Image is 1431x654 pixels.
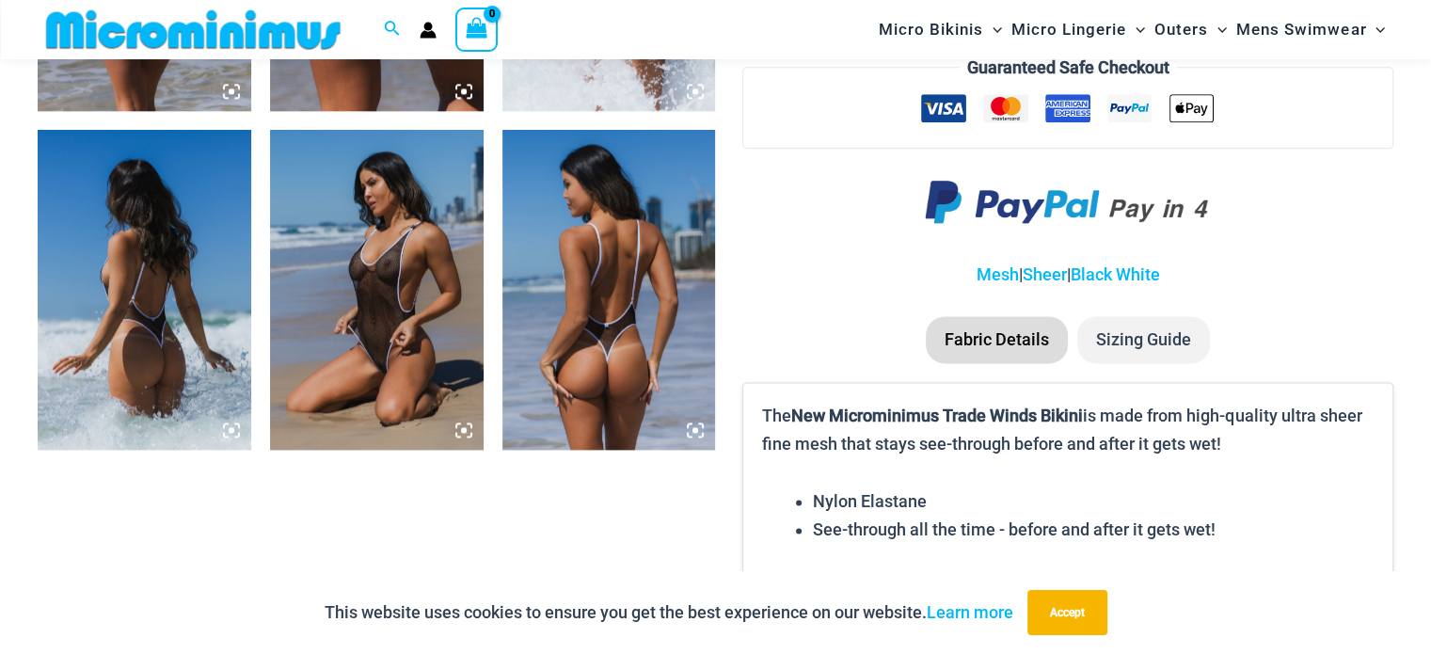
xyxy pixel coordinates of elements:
span: Menu Toggle [1208,6,1227,54]
img: Tradewinds Ink and Ivory 807 One Piece [502,130,716,450]
a: Mens SwimwearMenu ToggleMenu Toggle [1232,6,1390,54]
a: View Shopping Cart, empty [455,8,499,51]
span: Mens Swimwear [1236,6,1366,54]
a: Micro LingerieMenu ToggleMenu Toggle [1007,6,1150,54]
span: Micro Lingerie [1011,6,1126,54]
span: Outers [1154,6,1208,54]
p: The is made from high-quality ultra sheer fine mesh that stays see-through before and after it ge... [762,402,1374,457]
li: Fabric Details [926,316,1068,363]
a: OutersMenu ToggleMenu Toggle [1150,6,1232,54]
p: This website uses cookies to ensure you get the best experience on our website. [325,598,1013,627]
a: Learn more [927,602,1013,622]
b: New Microminimus Trade Winds Bikini [791,406,1083,425]
li: See-through all the time - before and after it gets wet! [813,516,1374,544]
span: Micro Bikinis [879,6,983,54]
span: Menu Toggle [1126,6,1145,54]
nav: Site Navigation [871,3,1393,56]
span: Menu Toggle [1366,6,1385,54]
li: Sizing Guide [1077,316,1210,363]
a: Mesh [977,264,1019,284]
p: | | [742,261,1393,289]
img: Tradewinds Ink and Ivory 807 One Piece [270,130,484,450]
button: Accept [1027,590,1107,635]
span: Menu Toggle [983,6,1002,54]
a: Search icon link [384,18,401,41]
img: Tradewinds Ink and Ivory 807 One Piece [38,130,251,450]
a: Sheer [1023,264,1067,284]
a: Micro BikinisMenu ToggleMenu Toggle [874,6,1007,54]
li: Nylon Elastane [813,487,1374,516]
a: Account icon link [420,22,437,39]
a: White [1116,264,1160,284]
a: Black [1071,264,1112,284]
img: MM SHOP LOGO FLAT [39,8,348,51]
legend: Guaranteed Safe Checkout [960,54,1177,82]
